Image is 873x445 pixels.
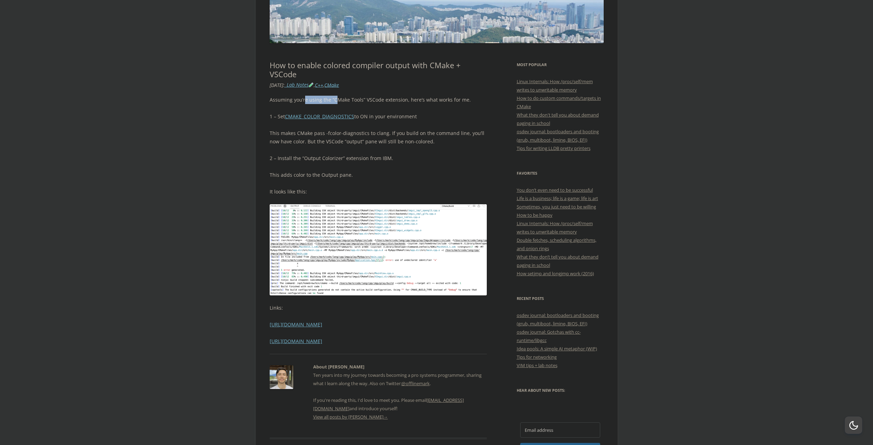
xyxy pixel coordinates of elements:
[517,128,599,143] a: osdev journal: bootloaders and booting (grub, multiboot, limine, BIOS, EFI)
[270,61,487,79] h1: How to enable colored compiler output with CMake + VSCode
[517,195,598,201] a: Life is a business; life is a game; life is art
[520,422,600,438] input: Email address
[315,81,323,88] a: C++
[517,386,604,395] h3: Hear about new posts:
[270,188,487,196] p: It looks like this:
[517,78,593,93] a: Linux Internals: How /proc/self/mem writes to unwritable memory
[517,237,596,252] a: Double fetches, scheduling algorithms, and onion rings
[313,363,487,371] h2: About [PERSON_NAME]
[517,345,597,352] a: Idea pools: A simple AI metaphor (WIP)
[402,380,430,387] a: @offlinemark
[517,61,604,69] h3: Most Popular
[270,96,487,104] p: Assuming you’re using the “CMake Tools” VSCode extension, here’s what works for me.
[517,329,581,343] a: osdev journal: Gotchas with cc-runtime/libgcc
[270,171,487,179] p: This adds color to the Output pane.
[309,82,314,87] img: 🧪
[517,270,594,277] a: How setjmp and longjmp work (2016)
[270,81,339,88] i: : , ,
[517,354,557,360] a: Tips for networking
[324,81,339,88] a: CMake
[270,304,487,312] p: Links:
[270,112,487,121] p: 1 – Set to ON in your environment
[517,145,590,151] a: Tips for writing LLDB pretty printers
[517,95,601,110] a: How to do custom commands/targets in CMake
[313,371,487,413] p: Ten years into my journey towards becoming a pro systems programmer, sharing what I learn along t...
[517,204,596,210] a: Sometimes, you just need to be willing
[270,154,487,162] p: 2 – Install the “Output Colorizer” extension from IBM.
[517,294,604,303] h3: Recent Posts
[285,81,314,88] a: _Lab Notes
[270,338,322,344] a: [URL][DOMAIN_NAME]
[517,220,593,235] a: Linux Internals: How /proc/self/mem writes to unwritable memory
[270,129,487,146] p: This makes CMake pass -fcolor-diagnostics to clang. If you build on the command line, you’ll now ...
[270,81,283,88] time: [DATE]
[270,321,322,328] a: [URL][DOMAIN_NAME]
[517,254,598,268] a: What they don’t tell you about demand paging in school
[313,414,388,420] a: View all posts by [PERSON_NAME]→
[517,169,604,177] h3: Favorites
[517,362,557,368] a: VIM tips + lab notes
[285,113,354,120] a: CMAKE_COLOR_DIAGNOSTICS
[517,312,599,327] a: osdev journal: bootloaders and booting (grub, multiboot, limine, BIOS, EFI)
[517,112,599,126] a: What they don't tell you about demand paging in school
[517,212,553,218] a: How to be happy
[383,414,388,420] span: →
[517,187,593,193] a: You don’t even need to be successful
